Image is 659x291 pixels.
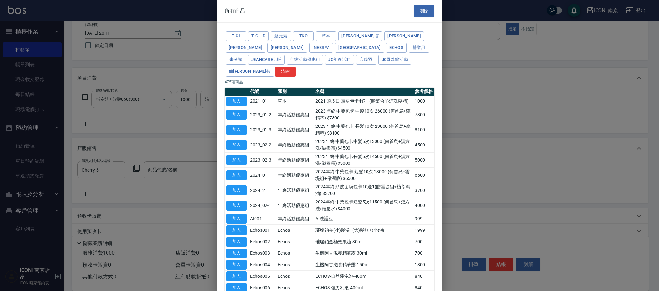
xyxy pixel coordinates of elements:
[314,107,413,122] td: 2023 年終 中藥包卡 中髮10次 26000 (何首烏+森精萃) $7300
[314,183,413,198] td: 2024年終 頭皮面膜包卡10送1(贈雲堤組+植萃精油) $3700
[248,107,276,122] td: 2023_01-2
[314,236,413,248] td: 璀璨鉑金極效果油-30ml
[248,225,276,236] td: Echos001
[226,155,247,165] button: 加入
[276,153,313,168] td: 年終活動優惠組
[276,248,313,259] td: Echos
[267,43,307,53] button: [PERSON_NAME]
[276,198,313,213] td: 年終活動優惠組
[413,88,434,96] th: 參考價格
[248,259,276,271] td: Echos004
[384,31,424,41] button: [PERSON_NAME]
[316,31,336,41] button: 草本
[226,201,247,211] button: 加入
[226,249,247,258] button: 加入
[226,260,247,270] button: 加入
[248,55,285,65] button: JeanCare店販
[413,225,434,236] td: 1999
[314,259,413,271] td: 生機阿甘滋養精華露-150ml
[276,183,313,198] td: 年終活動優惠組
[248,137,276,153] td: 2023_02-2
[314,153,413,168] td: 2023年終 中藥包卡長髮5次14500 (何首烏+漢方洗/滋養霜) $5000
[314,248,413,259] td: 生機阿甘滋養精華露-30ml
[248,88,276,96] th: 代號
[314,96,413,107] td: 2021 頭皮日 頭皮包卡4送1 (贈螯合沁涼洗髮精)
[226,271,247,281] button: 加入
[226,125,247,135] button: 加入
[413,198,434,213] td: 4000
[271,31,291,41] button: 髮元素
[226,43,265,53] button: [PERSON_NAME]
[248,168,276,183] td: 2024_01-1
[276,107,313,122] td: 年終活動優惠組
[276,88,313,96] th: 類別
[226,31,246,41] button: TIGI
[276,122,313,137] td: 年終活動優惠組
[248,213,276,225] td: AI001
[226,185,247,195] button: 加入
[276,96,313,107] td: 草本
[248,31,269,41] button: TIGI-ID
[225,79,434,85] p: 475 項商品
[276,225,313,236] td: Echos
[276,168,313,183] td: 年終活動優惠組
[356,55,376,65] button: 京喚羽
[226,55,246,65] button: 未分類
[248,271,276,282] td: Echos005
[226,110,247,120] button: 加入
[314,88,413,96] th: 名稱
[413,122,434,137] td: 8100
[413,183,434,198] td: 3700
[248,96,276,107] td: 2021_01
[314,122,413,137] td: 2023 年終 中藥包卡 長髮10次 29000 (何首烏+森精萃) $8100
[248,153,276,168] td: 2023_02-3
[225,8,245,14] span: 所有商品
[226,140,247,150] button: 加入
[275,67,296,77] button: 清除
[314,225,413,236] td: 璀璨鉑金(小)髮浴+(大)髮膜+(小)油
[293,31,314,41] button: TKO
[413,271,434,282] td: 840
[226,67,274,77] button: 仙[PERSON_NAME]拉
[226,170,247,180] button: 加入
[248,248,276,259] td: Echos003
[248,122,276,137] td: 2023_01-3
[414,5,434,17] button: 關閉
[314,137,413,153] td: 2023年終 中藥包卡中髮5次13000 (何首烏+漢方洗/滋養霜) $4500
[413,153,434,168] td: 5000
[226,225,247,235] button: 加入
[314,198,413,213] td: 2024年終 中藥包卡短髮5次11500 (何首烏+漢方洗/頭皮水) $4000
[226,97,247,107] button: 加入
[314,213,413,225] td: AI洗護組
[314,271,413,282] td: ECHOS-自然蓬泡泡-400ml
[276,271,313,282] td: Echos
[413,259,434,271] td: 1800
[413,137,434,153] td: 4500
[413,107,434,122] td: 7300
[276,259,313,271] td: Echos
[335,43,384,53] button: [GEOGRAPHIC_DATA]
[386,43,407,53] button: Echos
[276,137,313,153] td: 年終活動優惠組
[338,31,382,41] button: [PERSON_NAME]塔
[413,213,434,225] td: 999
[287,55,323,65] button: 年終活動優惠組
[248,198,276,213] td: 2024_02-1
[325,55,354,65] button: JC年終活動
[226,237,247,247] button: 加入
[378,55,412,65] button: JC母親節活動
[413,236,434,248] td: 700
[276,236,313,248] td: Echos
[409,43,429,53] button: 營業用
[226,214,247,224] button: 加入
[413,248,434,259] td: 700
[413,168,434,183] td: 6500
[248,236,276,248] td: Echos002
[248,183,276,198] td: 2024_2
[276,213,313,225] td: 年終活動優惠組
[314,168,413,183] td: 2024年終 中藥包卡 短髮10次 23000 (何首烏+雲堤組+保濕膜) $6500
[309,43,333,53] button: Inebrya
[413,96,434,107] td: 1000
